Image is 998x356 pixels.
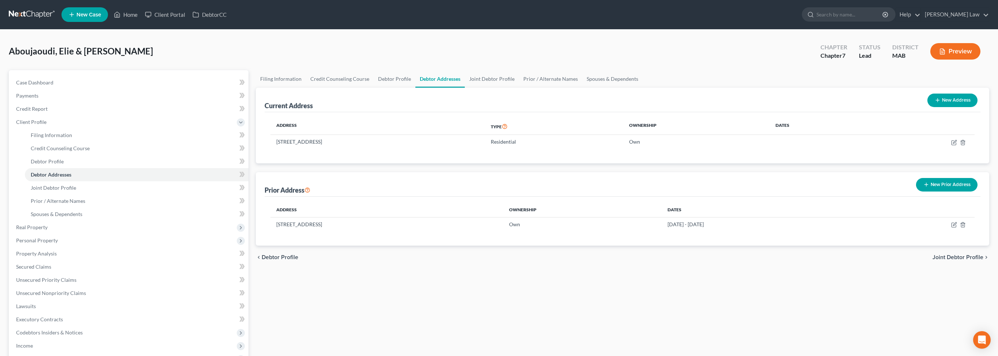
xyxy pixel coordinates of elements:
[16,290,86,296] span: Unsecured Nonpriority Claims
[256,254,298,260] button: chevron_left Debtor Profile
[415,70,465,88] a: Debtor Addresses
[892,52,919,60] div: MAB
[31,158,64,164] span: Debtor Profile
[623,118,770,135] th: Ownership
[503,202,662,217] th: Ownership
[270,217,503,231] td: [STREET_ADDRESS]
[262,254,298,260] span: Debtor Profile
[16,329,83,336] span: Codebtors Insiders & Notices
[16,79,53,86] span: Case Dashboard
[76,12,101,18] span: New Case
[10,273,248,287] a: Unsecured Priority Claims
[932,254,983,260] span: Joint Debtor Profile
[465,70,519,88] a: Joint Debtor Profile
[9,46,153,56] span: Aboujaoudi, Elie & [PERSON_NAME]
[256,70,306,88] a: Filing Information
[16,224,48,230] span: Real Property
[916,178,978,192] button: New Prior Address
[374,70,415,88] a: Debtor Profile
[983,254,989,260] i: chevron_right
[16,250,57,257] span: Property Analysis
[141,8,189,21] a: Client Portal
[770,118,866,135] th: Dates
[110,8,141,21] a: Home
[16,119,46,125] span: Client Profile
[16,316,63,322] span: Executory Contracts
[265,101,313,110] div: Current Address
[821,52,847,60] div: Chapter
[816,8,883,21] input: Search by name...
[10,89,248,102] a: Payments
[16,277,76,283] span: Unsecured Priority Claims
[892,43,919,52] div: District
[270,118,485,135] th: Address
[31,171,71,178] span: Debtor Addresses
[921,8,989,21] a: [PERSON_NAME] Law
[930,43,980,60] button: Preview
[10,300,248,313] a: Lawsuits
[189,8,230,21] a: DebtorCC
[896,8,920,21] a: Help
[25,129,248,142] a: Filing Information
[10,102,248,115] a: Credit Report
[31,211,82,217] span: Spouses & Dependents
[662,217,856,231] td: [DATE] - [DATE]
[842,52,845,59] span: 7
[270,135,485,149] td: [STREET_ADDRESS]
[25,181,248,194] a: Joint Debtor Profile
[16,264,51,270] span: Secured Claims
[25,168,248,181] a: Debtor Addresses
[31,198,85,204] span: Prior / Alternate Names
[932,254,989,260] button: Joint Debtor Profile chevron_right
[973,331,991,349] div: Open Intercom Messenger
[256,254,262,260] i: chevron_left
[10,287,248,300] a: Unsecured Nonpriority Claims
[270,202,503,217] th: Address
[16,92,38,99] span: Payments
[662,202,856,217] th: Dates
[485,118,623,135] th: Type
[859,43,881,52] div: Status
[927,94,978,107] button: New Address
[859,52,881,60] div: Lead
[623,135,770,149] td: Own
[10,76,248,89] a: Case Dashboard
[25,208,248,221] a: Spouses & Dependents
[16,303,36,309] span: Lawsuits
[10,313,248,326] a: Executory Contracts
[485,135,623,149] td: Residential
[25,142,248,155] a: Credit Counseling Course
[10,260,248,273] a: Secured Claims
[16,106,48,112] span: Credit Report
[25,194,248,208] a: Prior / Alternate Names
[821,43,847,52] div: Chapter
[10,247,248,260] a: Property Analysis
[503,217,662,231] td: Own
[31,145,90,151] span: Credit Counseling Course
[16,237,58,243] span: Personal Property
[519,70,582,88] a: Prior / Alternate Names
[265,186,310,194] div: Prior Address
[16,342,33,349] span: Income
[306,70,374,88] a: Credit Counseling Course
[31,132,72,138] span: Filing Information
[31,185,76,191] span: Joint Debtor Profile
[582,70,643,88] a: Spouses & Dependents
[25,155,248,168] a: Debtor Profile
